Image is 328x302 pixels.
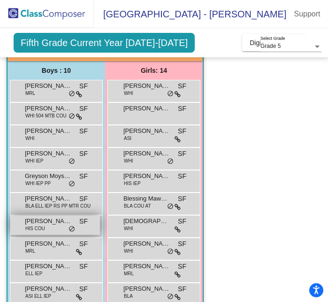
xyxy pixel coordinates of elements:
span: ASI [124,135,131,142]
span: do_not_disturb_alt [167,203,174,210]
span: Digital Data Wall [250,39,298,46]
span: BLA ELL IEP RS PP MTR COU [25,202,91,209]
span: do_not_disturb_alt [69,180,75,188]
span: MRL [25,248,35,255]
span: [PERSON_NAME] [123,262,170,271]
span: [PERSON_NAME] [123,239,170,248]
span: BLA COU AT [124,202,151,209]
span: [PERSON_NAME] [25,194,72,203]
span: SF [178,149,186,159]
span: [PERSON_NAME] [25,104,72,113]
span: WHI [124,157,133,164]
span: HIS IEP [124,180,141,187]
span: [PERSON_NAME] [123,171,170,181]
span: WHI IEP [25,157,43,164]
span: HIS COU [25,225,45,232]
span: [PERSON_NAME] [25,217,72,226]
span: BLA [124,293,133,300]
span: [PERSON_NAME] [123,104,170,113]
span: [PERSON_NAME] [25,284,72,294]
span: do_not_disturb_alt [167,90,174,98]
span: Fifth Grade Current Year [DATE]-[DATE] [14,33,195,53]
span: SF [178,126,186,136]
a: Support [286,7,328,22]
span: [PERSON_NAME] [25,149,72,158]
span: [PERSON_NAME] [123,81,170,91]
span: SF [79,81,88,91]
span: do_not_disturb_alt [69,113,75,120]
span: SF [79,284,88,294]
span: ASI ELL IEP [25,293,51,300]
span: Blessing Mawouvi [123,194,170,203]
button: Digital Data Wall [242,34,305,51]
span: SF [178,194,186,204]
span: [GEOGRAPHIC_DATA] - [PERSON_NAME] [94,7,286,22]
span: do_not_disturb_alt [69,158,75,165]
span: [PERSON_NAME] [25,262,72,271]
span: [PERSON_NAME] [25,81,72,91]
span: SF [79,194,88,204]
span: WHI [124,225,133,232]
span: do_not_disturb_alt [167,158,174,165]
span: [PERSON_NAME] [123,149,170,158]
span: SF [79,126,88,136]
span: Greyson Moyssiadis [25,171,72,181]
span: ELL IEP [25,270,42,277]
span: MRL [124,270,134,277]
span: MRL [25,90,35,97]
div: Girls: 14 [105,61,203,80]
span: SF [79,104,88,114]
span: WHI [25,135,34,142]
span: SF [79,171,88,181]
span: SF [79,149,88,159]
span: SF [79,262,88,271]
div: Boys : 10 [8,61,105,80]
span: [PERSON_NAME] [25,126,72,136]
span: SF [178,239,186,249]
span: WHI 504 MTB COU [25,112,67,119]
span: SF [178,81,186,91]
span: SF [178,104,186,114]
span: [PERSON_NAME] [123,126,170,136]
span: WHI [124,248,133,255]
span: do_not_disturb_alt [69,225,75,233]
span: [PERSON_NAME] [25,239,72,248]
span: SF [178,171,186,181]
span: SF [178,262,186,271]
span: [PERSON_NAME] [123,284,170,294]
span: do_not_disturb_alt [167,293,174,301]
span: Grade 5 [260,43,281,49]
span: do_not_disturb_alt [167,248,174,256]
span: SF [79,239,88,249]
span: WHI IEP PP [25,180,51,187]
span: SF [178,217,186,226]
span: do_not_disturb_alt [69,90,75,98]
span: SF [178,284,186,294]
span: [DEMOGRAPHIC_DATA][PERSON_NAME] [123,217,170,226]
span: WHI [124,90,133,97]
span: SF [79,217,88,226]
